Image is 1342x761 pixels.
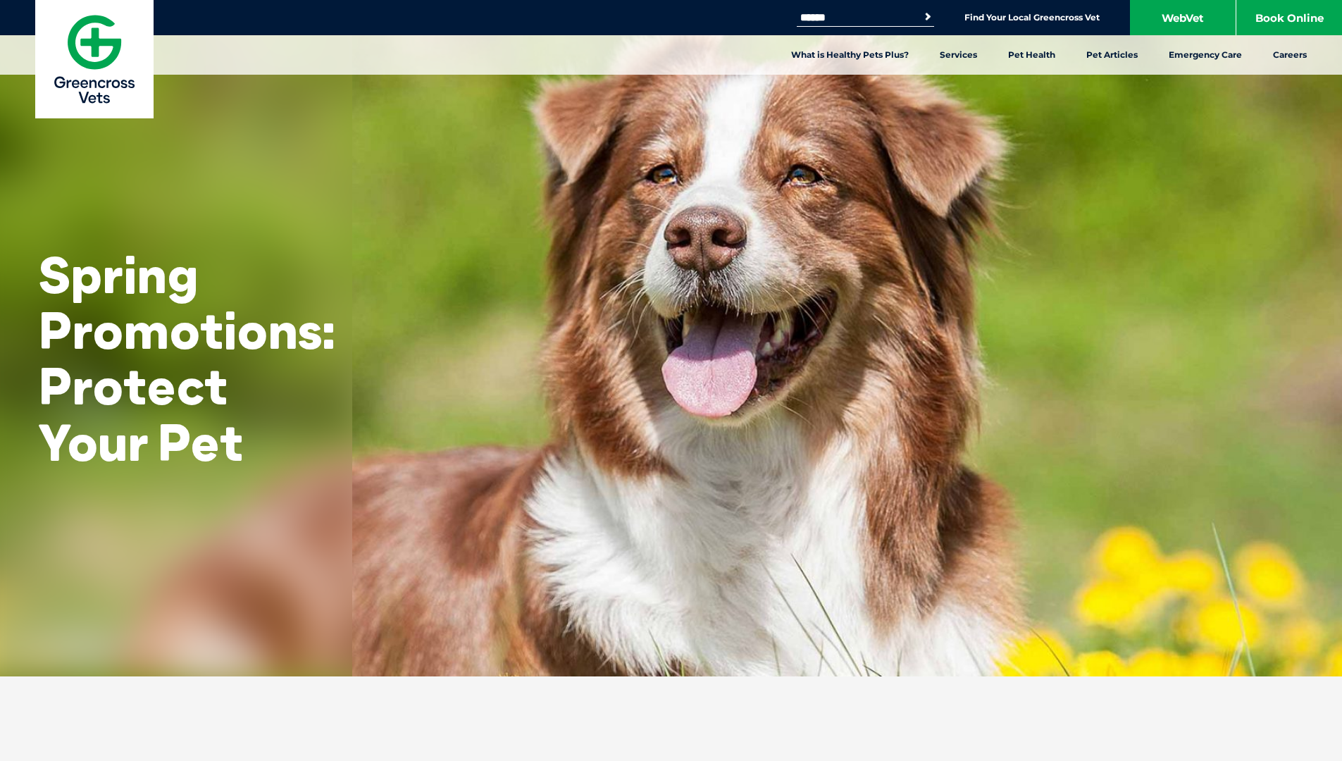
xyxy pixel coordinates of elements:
a: Services [924,35,993,75]
a: Pet Articles [1071,35,1153,75]
a: Emergency Care [1153,35,1257,75]
button: Search [921,10,935,24]
a: Pet Health [993,35,1071,75]
a: Careers [1257,35,1322,75]
h2: Spring Promotions: Protect Your Pet [39,247,335,470]
a: Find Your Local Greencross Vet [964,12,1100,23]
a: What is Healthy Pets Plus? [776,35,924,75]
